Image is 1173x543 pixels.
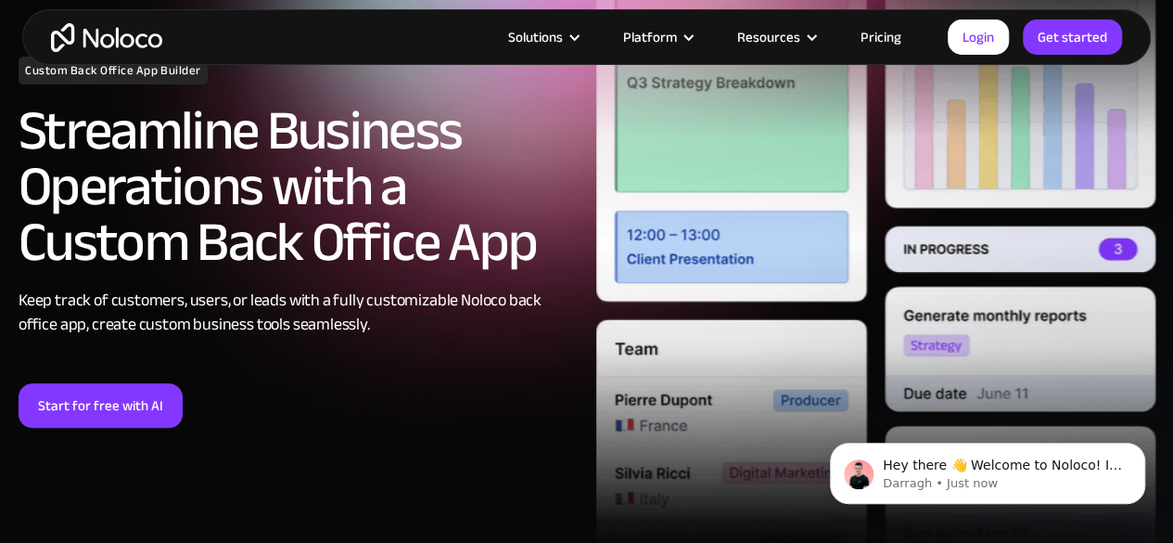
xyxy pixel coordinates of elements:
a: Login [948,19,1009,55]
a: home [51,23,162,52]
div: Solutions [485,25,600,49]
div: Resources [737,25,800,49]
div: Platform [623,25,677,49]
div: Keep track of customers, users, or leads with a fully customizable Noloco back office app, create... [19,289,578,337]
a: Pricing [837,25,924,49]
iframe: Intercom notifications message [802,404,1173,534]
a: Get started [1023,19,1122,55]
div: Solutions [508,25,563,49]
a: Start for free with AI [19,383,183,428]
div: Resources [714,25,837,49]
h2: Streamline Business Operations with a Custom Back Office App [19,103,578,270]
div: Platform [600,25,714,49]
